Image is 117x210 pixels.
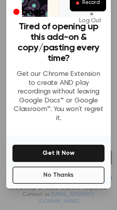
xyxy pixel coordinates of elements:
[12,167,105,184] button: No Thanks
[12,22,105,64] h3: Tired of opening up this add-on & copy/pasting every time?
[12,70,105,123] p: Get our Chrome Extension to create AND play recordings without leaving Google Docs™ or Google Cla...
[71,11,109,30] a: Log Out
[8,5,52,20] a: Beep
[12,145,105,162] button: Get It Now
